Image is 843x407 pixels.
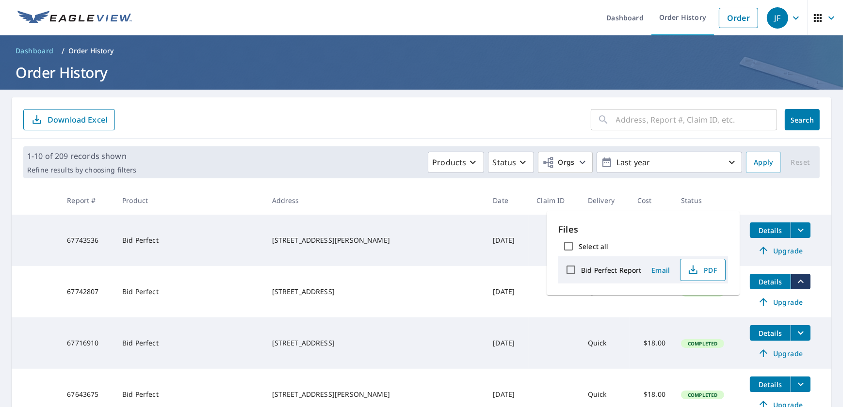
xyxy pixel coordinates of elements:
th: Cost [630,186,673,215]
button: Status [488,152,534,173]
p: Order History [68,46,114,56]
button: Download Excel [23,109,115,130]
td: Bid Perfect [114,317,264,369]
td: Quick [580,317,630,369]
td: [DATE] [485,317,529,369]
p: Products [432,157,466,168]
label: Select all [579,242,608,251]
div: [STREET_ADDRESS] [272,287,478,297]
span: Details [756,226,785,235]
th: Report # [59,186,114,215]
th: Claim ID [529,186,580,215]
span: Apply [754,157,773,169]
span: Completed [682,391,723,398]
button: Products [428,152,484,173]
p: Status [492,157,516,168]
p: Files [558,223,728,236]
button: detailsBtn-67743536 [750,222,791,238]
span: Dashboard [16,46,54,56]
nav: breadcrumb [12,43,831,59]
a: Order [719,8,758,28]
td: 67742807 [59,266,114,317]
button: Apply [746,152,781,173]
button: filesDropdownBtn-67716910 [791,325,811,341]
div: [STREET_ADDRESS][PERSON_NAME] [272,235,478,245]
img: EV Logo [17,11,132,25]
td: 67716910 [59,317,114,369]
span: Orgs [542,157,575,169]
li: / [62,45,65,57]
p: Refine results by choosing filters [27,166,136,174]
span: Details [756,380,785,389]
button: Email [645,263,676,278]
span: Upgrade [756,347,805,359]
a: Upgrade [750,243,811,258]
td: $18.00 [630,317,673,369]
td: [DATE] [485,266,529,317]
span: Email [649,266,672,275]
span: Details [756,329,785,338]
th: Address [264,186,486,215]
button: Orgs [538,152,593,173]
span: Search [793,115,812,125]
div: JF [767,7,788,29]
td: Bid Perfect [114,215,264,266]
td: 67743536 [59,215,114,266]
span: Completed [682,340,723,347]
th: Status [673,186,742,215]
button: detailsBtn-67716910 [750,325,791,341]
input: Address, Report #, Claim ID, etc. [616,106,777,133]
td: Bid Perfect [114,266,264,317]
button: filesDropdownBtn-67643675 [791,376,811,392]
p: Last year [613,154,726,171]
a: Upgrade [750,345,811,361]
div: [STREET_ADDRESS][PERSON_NAME] [272,390,478,399]
button: filesDropdownBtn-67742807 [791,274,811,289]
th: Date [485,186,529,215]
button: filesDropdownBtn-67743536 [791,222,811,238]
p: 1-10 of 209 records shown [27,150,136,162]
button: Search [785,109,820,130]
label: Bid Perfect Report [581,266,641,275]
p: Download Excel [48,114,107,125]
button: detailsBtn-67742807 [750,274,791,289]
a: Dashboard [12,43,58,59]
span: Upgrade [756,296,805,308]
button: detailsBtn-67643675 [750,376,791,392]
div: [STREET_ADDRESS] [272,338,478,348]
button: PDF [680,259,726,281]
span: Details [756,277,785,286]
h1: Order History [12,63,831,82]
th: Product [114,186,264,215]
span: PDF [686,264,717,276]
a: Upgrade [750,294,811,310]
td: [DATE] [485,215,529,266]
th: Delivery [580,186,630,215]
span: Upgrade [756,245,805,256]
button: Last year [597,152,742,173]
